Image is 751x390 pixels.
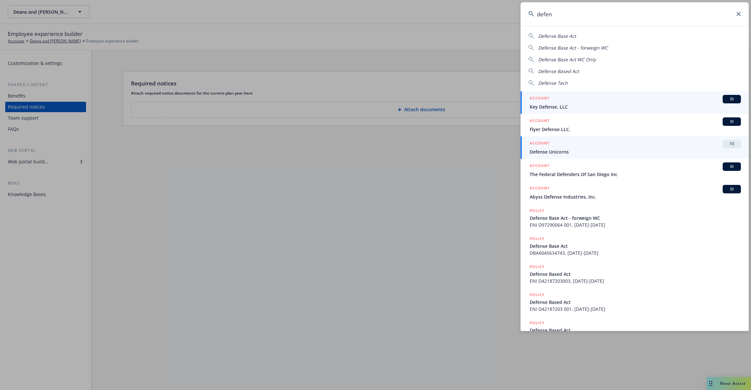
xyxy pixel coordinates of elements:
span: Defense Unicorns [530,148,741,155]
a: ACCOUNTBIAbyss Defense Industries, Inc. [521,181,749,204]
h5: POLICY [530,235,545,242]
span: Defense Based Act [530,299,741,306]
span: The Federal Defenders Of San Diego Inc [530,171,741,178]
h5: ACCOUNT [530,95,550,103]
a: POLICYDefense Based ActENI D42187203 001, [DATE]-[DATE] [521,288,749,316]
span: ENI D97290064 001, [DATE]-[DATE] [530,221,741,228]
span: Defense Based Act [530,271,741,277]
span: Defense Base Act [538,33,576,39]
span: Defense Base Act - forweign WC [538,45,608,51]
h5: POLICY [530,320,545,326]
a: POLICYDefense Base Act - forweign WCENI D97290064 001, [DATE]-[DATE] [521,204,749,232]
h5: POLICY [530,292,545,298]
span: Abyss Defense Industries, Inc. [530,193,741,200]
span: BI [725,186,738,192]
span: BI [725,164,738,170]
span: Key Defense, LLC [530,103,741,110]
h5: ACCOUNT [530,140,550,148]
span: DBA6045634743, [DATE]-[DATE] [530,249,741,256]
span: Flyer Defense LLC. [530,126,741,133]
input: Search... [521,2,749,26]
a: POLICYDefense Base ActDBA6045634743, [DATE]-[DATE] [521,232,749,260]
span: BI [725,96,738,102]
a: POLICYDefense Based ActENI D42187203003, [DATE]-[DATE] [521,260,749,288]
span: BI [725,119,738,125]
span: ENI D42187203 001, [DATE]-[DATE] [530,306,741,312]
a: POLICYDefense Based Act [521,316,749,344]
span: TR [725,141,738,147]
span: Defense Base Act WC Only [538,56,596,63]
span: Defense Based Act [530,327,741,334]
h5: ACCOUNT [530,185,550,193]
a: ACCOUNTBIFlyer Defense LLC. [521,114,749,136]
a: ACCOUNTBIKey Defense, LLC [521,91,749,114]
span: Defense Base Act - forweign WC [530,215,741,221]
h5: POLICY [530,263,545,270]
span: ENI D42187203003, [DATE]-[DATE] [530,277,741,284]
h5: ACCOUNT [530,162,550,170]
a: ACCOUNTTRDefense Unicorns [521,136,749,159]
a: ACCOUNTBIThe Federal Defenders Of San Diego Inc [521,159,749,181]
span: Defense Base Act [530,243,741,249]
span: Defense Based Act [538,68,579,74]
h5: POLICY [530,207,545,214]
span: Defense Tech [538,80,568,86]
h5: ACCOUNT [530,117,550,125]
